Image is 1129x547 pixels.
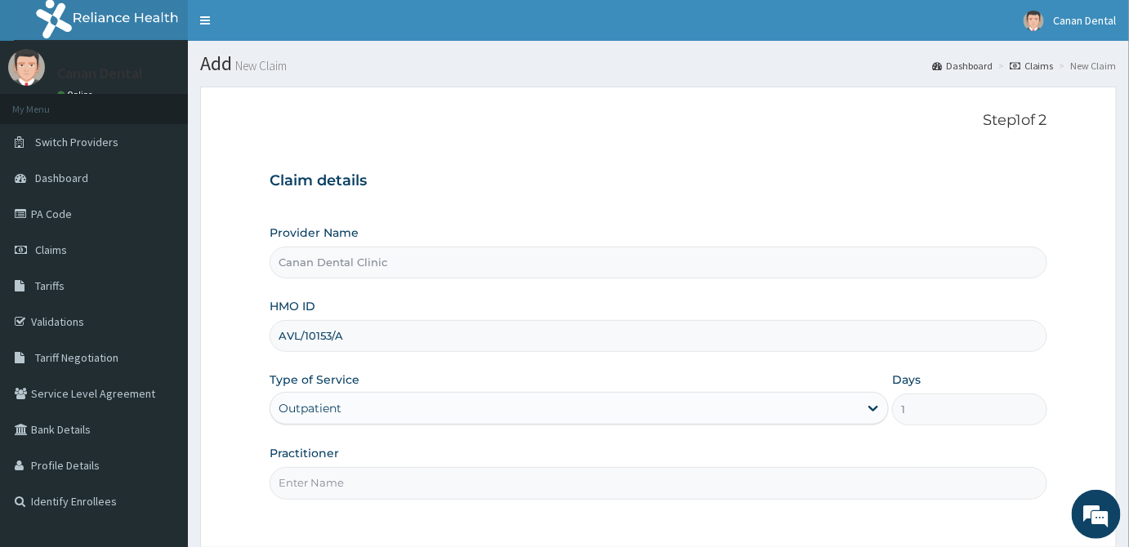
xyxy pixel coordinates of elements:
[932,59,993,73] a: Dashboard
[232,60,287,72] small: New Claim
[35,350,118,365] span: Tariff Negotiation
[1024,11,1044,31] img: User Image
[35,171,88,185] span: Dashboard
[270,371,359,388] label: Type of Service
[270,467,1047,499] input: Enter Name
[85,91,274,113] div: Chat with us now
[200,53,1117,74] h1: Add
[892,371,921,388] label: Days
[1055,59,1117,73] li: New Claim
[270,320,1047,352] input: Enter HMO ID
[95,167,225,332] span: We're online!
[270,172,1047,190] h3: Claim details
[57,89,96,100] a: Online
[1010,59,1054,73] a: Claims
[35,242,67,257] span: Claims
[270,225,359,241] label: Provider Name
[35,135,118,149] span: Switch Providers
[270,445,339,461] label: Practitioner
[270,112,1047,130] p: Step 1 of 2
[268,8,307,47] div: Minimize live chat window
[279,400,341,416] div: Outpatient
[8,370,311,427] textarea: Type your message and hit 'Enter'
[57,66,143,81] p: Canan Dental
[30,82,66,122] img: d_794563401_company_1708531726252_794563401
[8,49,45,86] img: User Image
[1054,13,1117,28] span: Canan Dental
[35,278,65,293] span: Tariffs
[270,298,315,314] label: HMO ID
